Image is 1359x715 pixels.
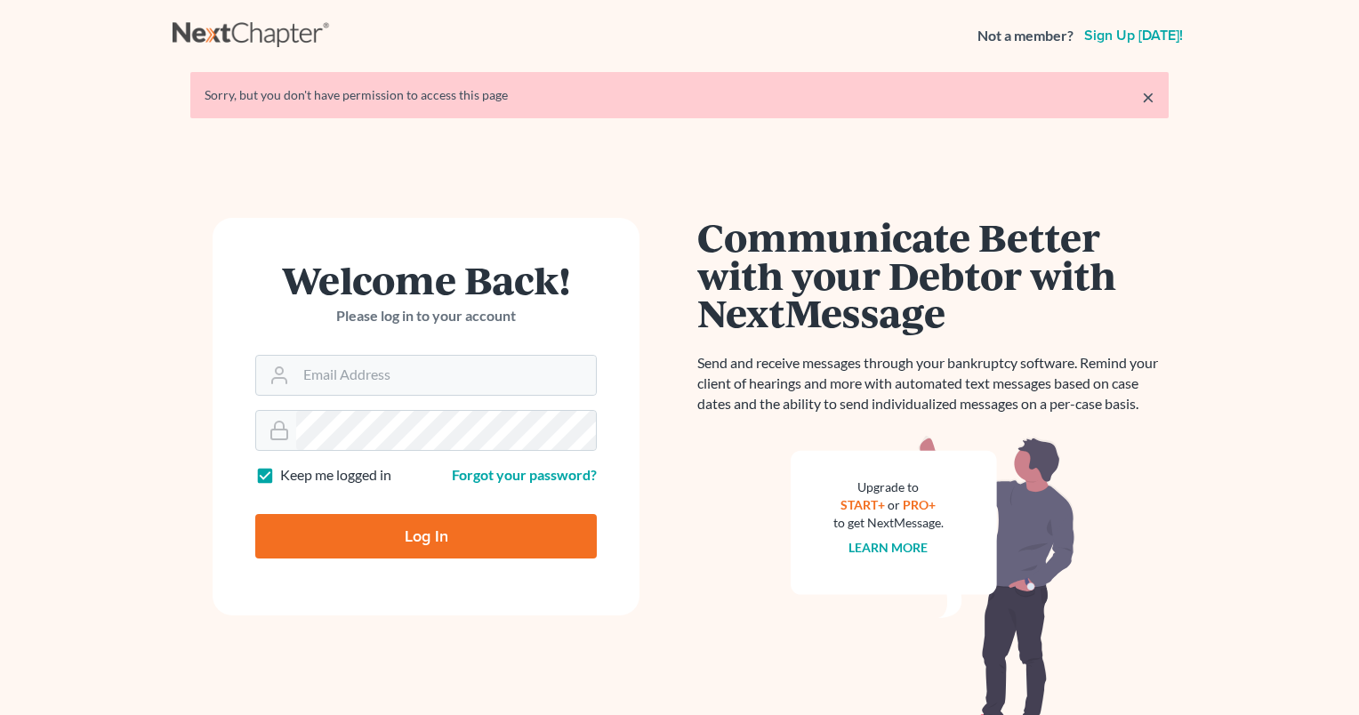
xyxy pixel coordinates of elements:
[697,353,1169,414] p: Send and receive messages through your bankruptcy software. Remind your client of hearings and mo...
[255,514,597,558] input: Log In
[1081,28,1186,43] a: Sign up [DATE]!
[205,86,1154,104] div: Sorry, but you don't have permission to access this page
[833,478,944,496] div: Upgrade to
[841,497,886,512] a: START+
[255,261,597,299] h1: Welcome Back!
[833,514,944,532] div: to get NextMessage.
[849,540,929,555] a: Learn more
[977,26,1074,46] strong: Not a member?
[452,466,597,483] a: Forgot your password?
[280,465,391,486] label: Keep me logged in
[889,497,901,512] span: or
[1142,86,1154,108] a: ×
[296,356,596,395] input: Email Address
[255,306,597,326] p: Please log in to your account
[904,497,937,512] a: PRO+
[697,218,1169,332] h1: Communicate Better with your Debtor with NextMessage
